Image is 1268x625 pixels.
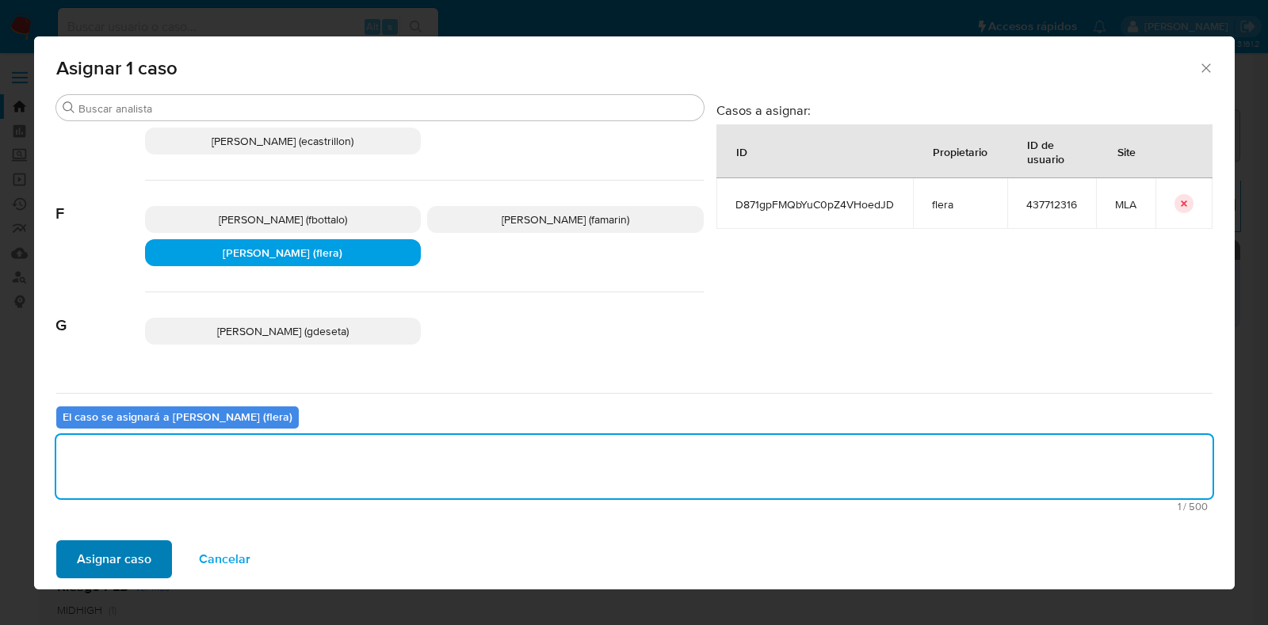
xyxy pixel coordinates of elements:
[1115,197,1136,212] span: MLA
[63,101,75,114] button: Buscar
[63,409,292,425] b: El caso se asignará a [PERSON_NAME] (flera)
[932,197,988,212] span: flera
[914,132,1006,170] div: Propietario
[34,36,1235,589] div: assign-modal
[56,59,1199,78] span: Asignar 1 caso
[1174,194,1194,213] button: icon-button
[178,540,271,578] button: Cancelar
[502,212,629,227] span: [PERSON_NAME] (famarin)
[77,542,151,577] span: Asignar caso
[212,133,353,149] span: [PERSON_NAME] (ecastrillon)
[219,212,347,227] span: [PERSON_NAME] (fbottalo)
[199,542,250,577] span: Cancelar
[61,501,1208,512] span: Máximo 500 caracteres
[217,323,349,339] span: [PERSON_NAME] (gdeseta)
[56,540,172,578] button: Asignar caso
[223,245,342,261] span: [PERSON_NAME] (flera)
[716,102,1213,118] h3: Casos a asignar:
[145,239,422,266] div: [PERSON_NAME] (flera)
[145,206,422,233] div: [PERSON_NAME] (fbottalo)
[1198,60,1213,74] button: Cerrar ventana
[145,318,422,345] div: [PERSON_NAME] (gdeseta)
[1008,125,1095,177] div: ID de usuario
[1026,197,1077,212] span: 437712316
[56,181,145,223] span: F
[735,197,894,212] span: D871gpFMQbYuC0pZ4VHoedJD
[56,292,145,335] span: G
[427,206,704,233] div: [PERSON_NAME] (famarin)
[78,101,697,116] input: Buscar analista
[145,128,422,154] div: [PERSON_NAME] (ecastrillon)
[1098,132,1155,170] div: Site
[717,132,766,170] div: ID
